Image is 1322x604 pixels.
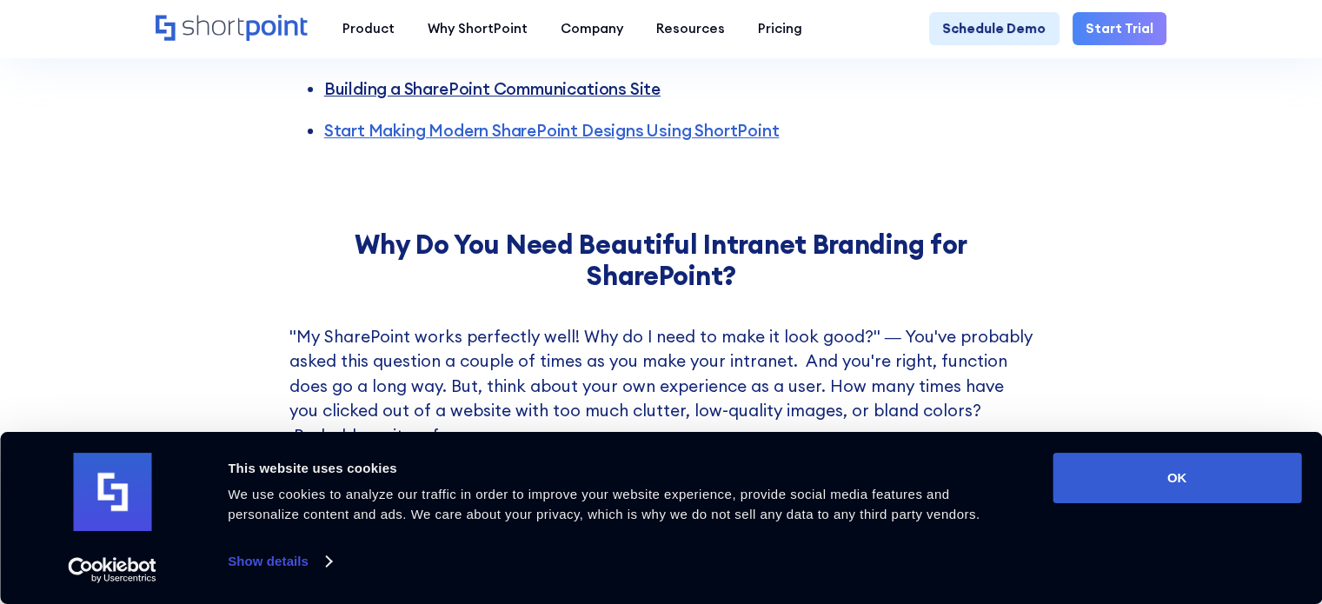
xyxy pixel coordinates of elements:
[741,12,819,45] a: Pricing
[228,487,980,521] span: We use cookies to analyze our traffic in order to improve your website experience, provide social...
[342,19,395,39] div: Product
[758,19,802,39] div: Pricing
[656,19,725,39] div: Resources
[929,12,1059,45] a: Schedule Demo
[428,19,528,39] div: Why ShortPoint
[411,12,544,45] a: Why ShortPoint
[289,324,1033,572] p: "My SharePoint works perfectly well! Why do I need to make it look good?" — You've probably asked...
[355,228,967,291] strong: Why Do You Need Beautiful Intranet Branding for SharePoint?
[324,120,780,141] a: Start Making Modern SharePoint Designs Using ShortPoint
[1053,453,1301,503] button: OK
[544,12,640,45] a: Company
[228,548,330,574] a: Show details
[1073,12,1166,45] a: Start Trial
[561,19,623,39] div: Company
[37,557,189,583] a: Usercentrics Cookiebot - opens in a new window
[324,78,661,99] a: Building a SharePoint Communications Site
[228,458,1013,479] div: This website uses cookies
[73,453,151,531] img: logo
[326,12,411,45] a: Product
[156,15,309,43] a: Home
[640,12,741,45] a: Resources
